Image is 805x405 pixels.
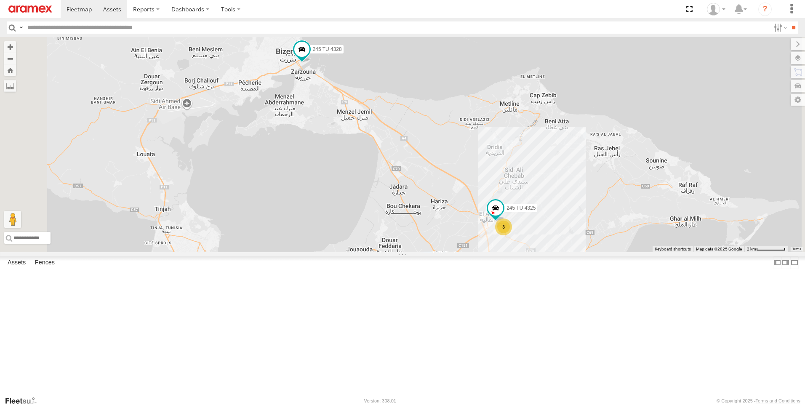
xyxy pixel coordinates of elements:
[31,257,59,269] label: Fences
[756,398,800,403] a: Terms and Conditions
[696,247,742,251] span: Map data ©2025 Google
[18,21,24,34] label: Search Query
[773,256,781,269] label: Dock Summary Table to the Left
[747,247,756,251] span: 2 km
[781,256,790,269] label: Dock Summary Table to the Right
[704,3,728,16] div: MohamedHaythem Bouchagfa
[791,94,805,106] label: Map Settings
[790,256,799,269] label: Hide Summary Table
[4,211,21,228] button: Drag Pegman onto the map to open Street View
[792,248,801,251] a: Terms (opens in new tab)
[744,246,788,252] button: Map Scale: 2 km per 66 pixels
[313,46,342,52] span: 245 TU 4328
[4,53,16,64] button: Zoom out
[717,398,800,403] div: © Copyright 2025 -
[655,246,691,252] button: Keyboard shortcuts
[5,397,43,405] a: Visit our Website
[495,218,512,235] div: 3
[3,257,30,269] label: Assets
[758,3,772,16] i: ?
[4,41,16,53] button: Zoom in
[770,21,789,34] label: Search Filter Options
[506,205,536,211] span: 245 TU 4325
[4,64,16,76] button: Zoom Home
[4,80,16,92] label: Measure
[8,5,52,13] img: aramex-logo.svg
[364,398,396,403] div: Version: 308.01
